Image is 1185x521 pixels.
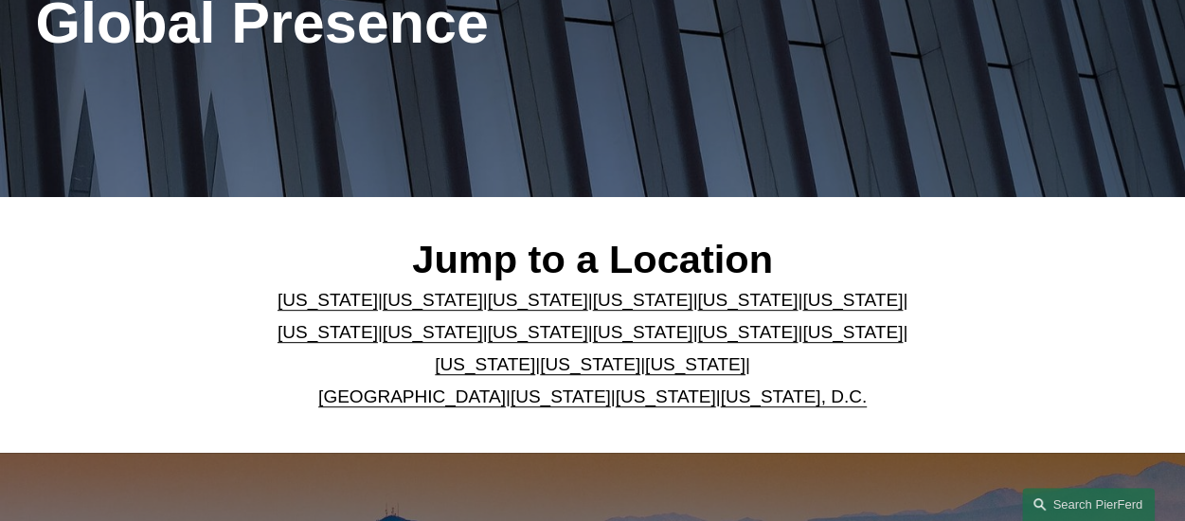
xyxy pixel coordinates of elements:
[511,386,611,406] a: [US_STATE]
[540,354,640,374] a: [US_STATE]
[268,284,918,414] p: | | | | | | | | | | | | | | | | | |
[593,322,693,342] a: [US_STATE]
[616,386,716,406] a: [US_STATE]
[1022,488,1155,521] a: Search this site
[593,290,693,310] a: [US_STATE]
[383,322,483,342] a: [US_STATE]
[720,386,867,406] a: [US_STATE], D.C.
[435,354,535,374] a: [US_STATE]
[278,290,378,310] a: [US_STATE]
[383,290,483,310] a: [US_STATE]
[488,322,588,342] a: [US_STATE]
[645,354,745,374] a: [US_STATE]
[802,290,903,310] a: [US_STATE]
[697,290,798,310] a: [US_STATE]
[802,322,903,342] a: [US_STATE]
[268,236,918,283] h2: Jump to a Location
[318,386,506,406] a: [GEOGRAPHIC_DATA]
[488,290,588,310] a: [US_STATE]
[278,322,378,342] a: [US_STATE]
[697,322,798,342] a: [US_STATE]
